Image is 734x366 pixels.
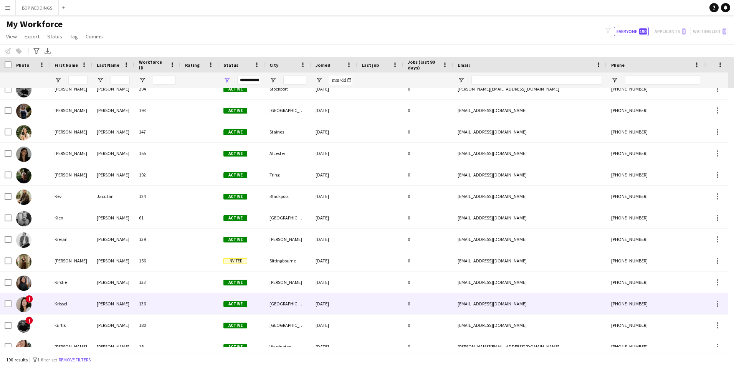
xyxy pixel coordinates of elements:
[55,62,78,68] span: First Name
[6,33,17,40] span: View
[625,76,700,85] input: Phone Filter Input
[50,293,92,314] div: Krissel
[43,46,52,56] app-action-btn: Export XLSX
[223,62,238,68] span: Status
[607,100,705,121] div: [PHONE_NUMBER]
[16,168,31,183] img: Katrina Matthews
[283,76,306,85] input: City Filter Input
[134,293,180,314] div: 136
[265,229,311,250] div: [PERSON_NAME]
[453,250,607,271] div: [EMAIL_ADDRESS][DOMAIN_NAME]
[83,31,106,41] a: Comms
[50,143,92,164] div: [PERSON_NAME]
[607,272,705,293] div: [PHONE_NUMBER]
[50,272,92,293] div: Kirstie
[265,186,311,207] div: Blackpool
[607,186,705,207] div: [PHONE_NUMBER]
[265,272,311,293] div: [PERSON_NAME]
[265,315,311,336] div: [GEOGRAPHIC_DATA]
[403,250,453,271] div: 0
[223,108,247,114] span: Active
[134,186,180,207] div: 124
[311,78,357,99] div: [DATE]
[611,62,625,68] span: Phone
[47,33,62,40] span: Status
[265,207,311,228] div: [GEOGRAPHIC_DATA]
[265,250,311,271] div: Sittingbourne
[453,293,607,314] div: [EMAIL_ADDRESS][DOMAIN_NAME]
[311,293,357,314] div: [DATE]
[67,31,81,41] a: Tag
[50,336,92,357] div: [PERSON_NAME]
[134,100,180,121] div: 193
[223,258,247,264] span: Invited
[471,76,602,85] input: Email Filter Input
[453,100,607,121] div: [EMAIL_ADDRESS][DOMAIN_NAME]
[16,62,29,68] span: Photo
[25,317,33,324] span: !
[25,33,40,40] span: Export
[269,77,276,84] button: Open Filter Menu
[265,78,311,99] div: Stockport
[16,82,31,97] img: Karl Mitchell
[16,232,31,248] img: Kieran Bellis
[55,77,61,84] button: Open Filter Menu
[607,121,705,142] div: [PHONE_NUMBER]
[453,186,607,207] div: [EMAIL_ADDRESS][DOMAIN_NAME]
[111,76,130,85] input: Last Name Filter Input
[265,293,311,314] div: [GEOGRAPHIC_DATA]
[311,272,357,293] div: [DATE]
[223,194,247,199] span: Active
[50,315,92,336] div: kurtis
[607,315,705,336] div: [PHONE_NUMBER]
[453,121,607,142] div: [EMAIL_ADDRESS][DOMAIN_NAME]
[311,186,357,207] div: [DATE]
[185,62,200,68] span: Rating
[50,186,92,207] div: Kev
[16,340,31,355] img: Laura Bareham
[92,186,134,207] div: Jacutan
[607,336,705,357] div: [PHONE_NUMBER]
[134,78,180,99] div: 204
[607,78,705,99] div: [PHONE_NUMBER]
[44,31,65,41] a: Status
[453,78,607,99] div: [PERSON_NAME][EMAIL_ADDRESS][DOMAIN_NAME]
[6,18,63,30] span: My Workforce
[403,143,453,164] div: 0
[92,207,134,228] div: [PERSON_NAME]
[223,301,247,307] span: Active
[37,357,57,363] span: 1 filter set
[16,211,31,226] img: Kien Bennett
[134,121,180,142] div: 147
[453,336,607,357] div: [PERSON_NAME][EMAIL_ADDRESS][DOMAIN_NAME]
[607,143,705,164] div: [PHONE_NUMBER]
[92,121,134,142] div: [PERSON_NAME]
[92,272,134,293] div: [PERSON_NAME]
[50,250,92,271] div: [PERSON_NAME]
[50,100,92,121] div: [PERSON_NAME]
[92,164,134,185] div: [PERSON_NAME]
[92,229,134,250] div: [PERSON_NAME]
[639,28,647,35] span: 190
[403,229,453,250] div: 0
[134,229,180,250] div: 139
[16,190,31,205] img: Kev Jacutan
[453,272,607,293] div: [EMAIL_ADDRESS][DOMAIN_NAME]
[607,293,705,314] div: [PHONE_NUMBER]
[97,62,119,68] span: Last Name
[92,100,134,121] div: [PERSON_NAME]
[223,215,247,221] span: Active
[223,86,247,92] span: Active
[223,280,247,285] span: Active
[139,77,146,84] button: Open Filter Menu
[57,356,92,364] button: Remove filters
[265,121,311,142] div: Staines
[453,207,607,228] div: [EMAIL_ADDRESS][DOMAIN_NAME]
[68,76,88,85] input: First Name Filter Input
[16,254,31,269] img: Kimberley Watkins
[607,250,705,271] div: [PHONE_NUMBER]
[458,77,465,84] button: Open Filter Menu
[134,315,180,336] div: 180
[50,121,92,142] div: [PERSON_NAME]
[223,77,230,84] button: Open Filter Menu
